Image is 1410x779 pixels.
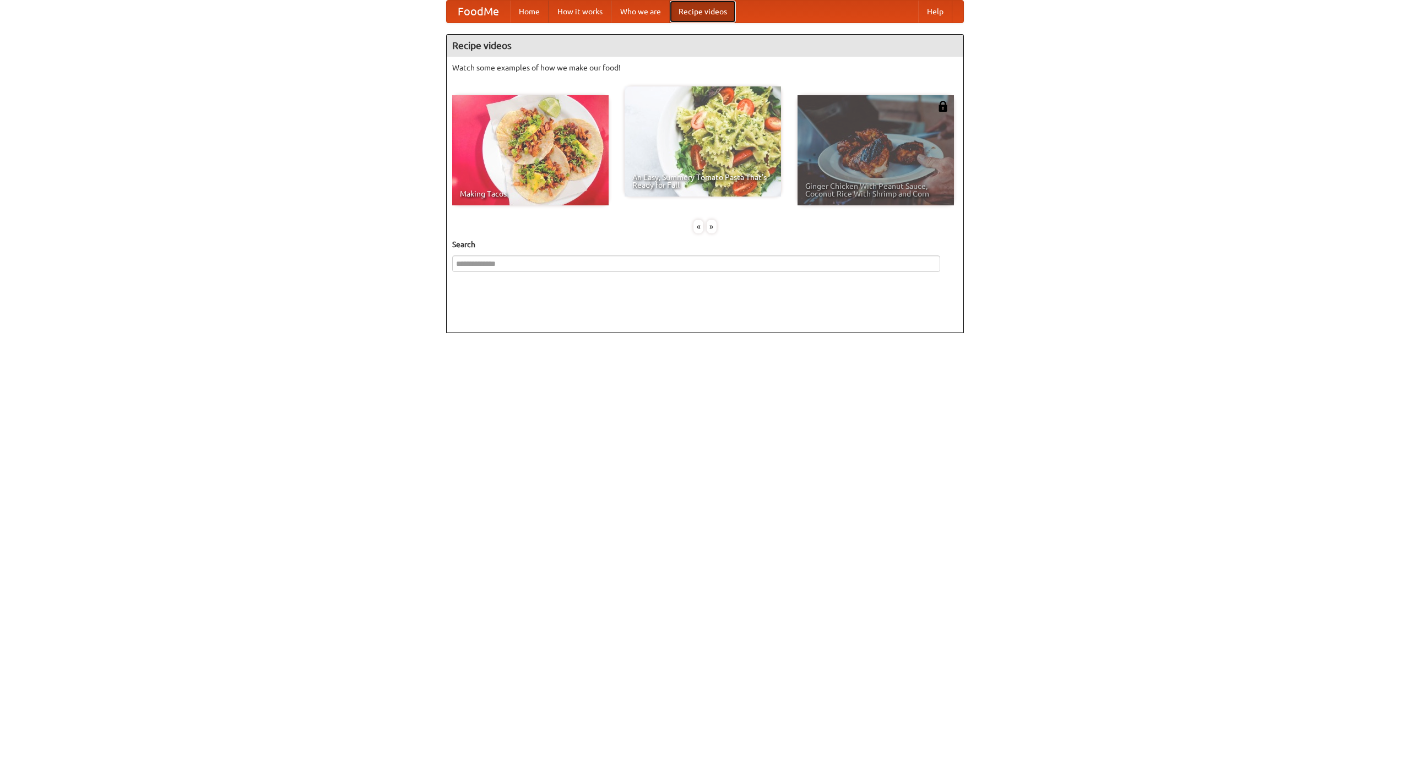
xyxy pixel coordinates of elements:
span: An Easy, Summery Tomato Pasta That's Ready for Fall [632,173,773,189]
div: « [693,220,703,233]
p: Watch some examples of how we make our food! [452,62,958,73]
a: FoodMe [447,1,510,23]
a: Making Tacos [452,95,609,205]
a: An Easy, Summery Tomato Pasta That's Ready for Fall [625,86,781,197]
a: Home [510,1,549,23]
h4: Recipe videos [447,35,963,57]
a: Help [918,1,952,23]
div: » [707,220,717,233]
a: Recipe videos [670,1,736,23]
img: 483408.png [937,101,948,112]
span: Making Tacos [460,190,601,198]
h5: Search [452,239,958,250]
a: Who we are [611,1,670,23]
a: How it works [549,1,611,23]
